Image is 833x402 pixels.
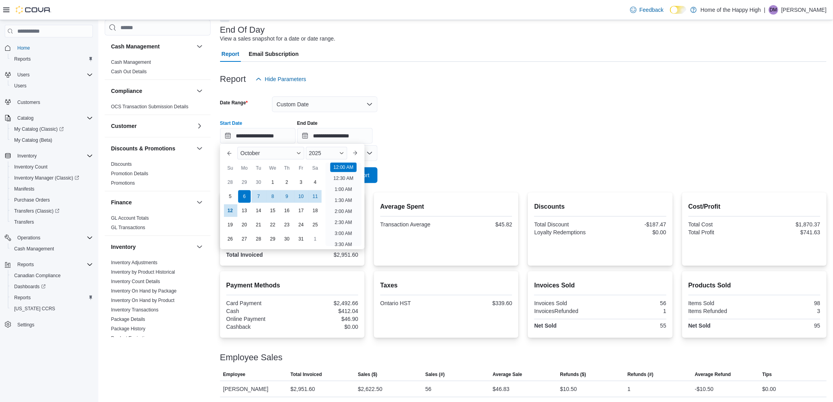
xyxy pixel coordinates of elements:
div: day-9 [281,190,293,203]
div: Button. Open the month selector. October is currently selected. [237,147,304,159]
div: $0.00 [294,324,358,330]
h2: Discounts [534,202,666,211]
div: Invoices Sold [534,300,599,306]
h3: Inventory [111,243,136,251]
span: DM [770,5,777,15]
span: Promotion Details [111,170,148,177]
a: Purchase Orders [11,195,53,205]
div: [PERSON_NAME] [220,381,287,397]
span: Catalog [14,113,93,123]
span: Hide Parameters [265,75,306,83]
a: Inventory by Product Historical [111,269,175,275]
button: Manifests [8,183,96,195]
span: Reports [14,295,31,301]
div: Total Cost [689,221,753,228]
a: Cash Out Details [111,69,147,74]
a: Transfers [11,217,37,227]
button: Customers [2,96,96,107]
span: Sales (#) [425,371,444,378]
span: Inventory [14,151,93,161]
span: Inventory Transactions [111,307,159,313]
span: Reports [14,56,31,62]
div: day-16 [281,204,293,217]
div: day-2 [281,176,293,189]
div: day-12 [224,204,237,217]
h2: Average Spent [380,202,512,211]
button: Transfers [8,217,96,228]
button: Users [2,69,96,80]
li: 12:00 AM [330,163,357,172]
a: Settings [14,320,37,330]
button: Previous Month [223,147,236,159]
a: Inventory On Hand by Product [111,298,174,303]
span: GL Account Totals [111,215,149,221]
a: My Catalog (Beta) [11,135,56,145]
a: Manifests [11,184,37,194]
a: Promotions [111,180,135,186]
ul: Time [326,163,361,246]
span: Email Subscription [249,46,299,62]
a: Cash Management [111,59,151,65]
button: Canadian Compliance [8,270,96,281]
label: Date Range [220,100,248,106]
a: Transfers (Classic) [8,206,96,217]
span: Inventory Adjustments [111,259,157,266]
a: Canadian Compliance [11,271,64,280]
div: 1 [628,384,631,394]
div: Compliance [105,102,211,115]
span: Report [222,46,239,62]
input: Dark Mode [670,6,687,14]
div: day-5 [224,190,237,203]
span: Inventory Manager (Classic) [14,175,79,181]
a: Customers [14,98,43,107]
button: Catalog [2,113,96,124]
a: Inventory On Hand by Package [111,288,177,294]
span: Transfers [11,217,93,227]
div: 56 [602,300,666,306]
p: | [764,5,766,15]
span: Cash Management [11,244,93,254]
div: day-19 [224,219,237,231]
button: Cash Management [8,243,96,254]
span: Total Invoiced [291,371,322,378]
button: Inventory [2,150,96,161]
div: $0.00 [602,229,666,235]
a: Cash Management [11,244,57,254]
div: Transaction Average [380,221,445,228]
div: day-25 [309,219,322,231]
a: Package Details [111,317,145,322]
button: Catalog [14,113,37,123]
span: Purchase Orders [11,195,93,205]
span: [US_STATE] CCRS [14,306,55,312]
span: Refunds (#) [628,371,653,378]
a: Reports [11,54,34,64]
div: Items Sold [689,300,753,306]
div: day-17 [295,204,307,217]
a: [US_STATE] CCRS [11,304,58,313]
span: Canadian Compliance [11,271,93,280]
button: Users [8,80,96,91]
h2: Invoices Sold [534,281,666,290]
a: Dashboards [8,281,96,292]
span: Purchase Orders [14,197,50,203]
div: day-10 [295,190,307,203]
div: Card Payment [226,300,291,306]
div: day-4 [309,176,322,189]
span: GL Transactions [111,224,145,231]
div: day-22 [267,219,279,231]
div: October, 2025 [223,175,322,246]
span: Inventory On Hand by Product [111,297,174,304]
button: Hide Parameters [252,71,309,87]
div: $10.50 [560,384,577,394]
div: Davide Medina [769,5,778,15]
div: $45.82 [448,221,513,228]
h3: Employee Sales [220,353,283,362]
h3: Customer [111,122,137,130]
div: $0.00 [763,384,776,394]
div: day-7 [252,190,265,203]
a: Inventory Count [11,162,51,172]
span: Product Expirations [111,335,152,341]
div: day-27 [238,233,251,245]
span: Home [17,45,30,51]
